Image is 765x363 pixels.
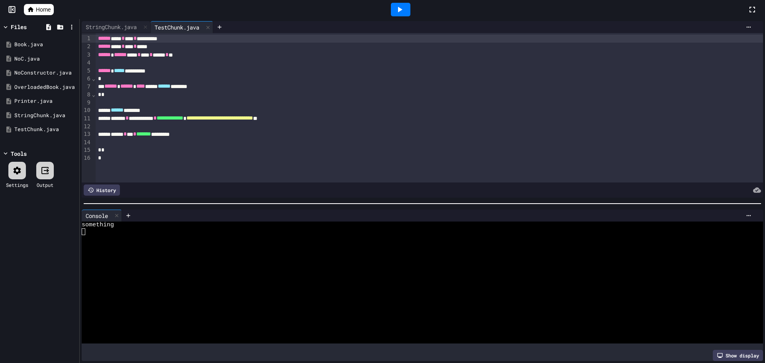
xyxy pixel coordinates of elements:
[82,210,122,222] div: Console
[82,130,92,138] div: 13
[713,350,763,361] div: Show display
[14,126,76,133] div: TestChunk.java
[151,21,213,33] div: TestChunk.java
[14,41,76,49] div: Book.java
[82,154,92,162] div: 16
[151,23,203,31] div: TestChunk.java
[82,222,114,228] span: something
[92,91,96,98] span: Fold line
[37,181,53,188] div: Output
[82,21,151,33] div: StringChunk.java
[24,4,54,15] a: Home
[699,296,757,330] iframe: chat widget
[82,212,112,220] div: Console
[82,75,92,83] div: 6
[82,67,92,75] div: 5
[14,69,76,77] div: NoConstructor.java
[14,55,76,63] div: NoC.java
[11,23,27,31] div: Files
[14,83,76,91] div: OverloadedBook.java
[82,83,92,91] div: 7
[82,139,92,147] div: 14
[82,115,92,123] div: 11
[82,59,92,67] div: 4
[11,149,27,158] div: Tools
[82,43,92,51] div: 2
[82,123,92,131] div: 12
[82,91,92,99] div: 8
[6,181,28,188] div: Settings
[82,23,141,31] div: StringChunk.java
[82,35,92,43] div: 1
[82,146,92,154] div: 15
[82,106,92,114] div: 10
[36,6,51,14] span: Home
[82,99,92,107] div: 9
[84,184,120,196] div: History
[14,112,76,120] div: StringChunk.java
[732,331,757,355] iframe: chat widget
[92,75,96,82] span: Fold line
[14,97,76,105] div: Printer.java
[82,51,92,59] div: 3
